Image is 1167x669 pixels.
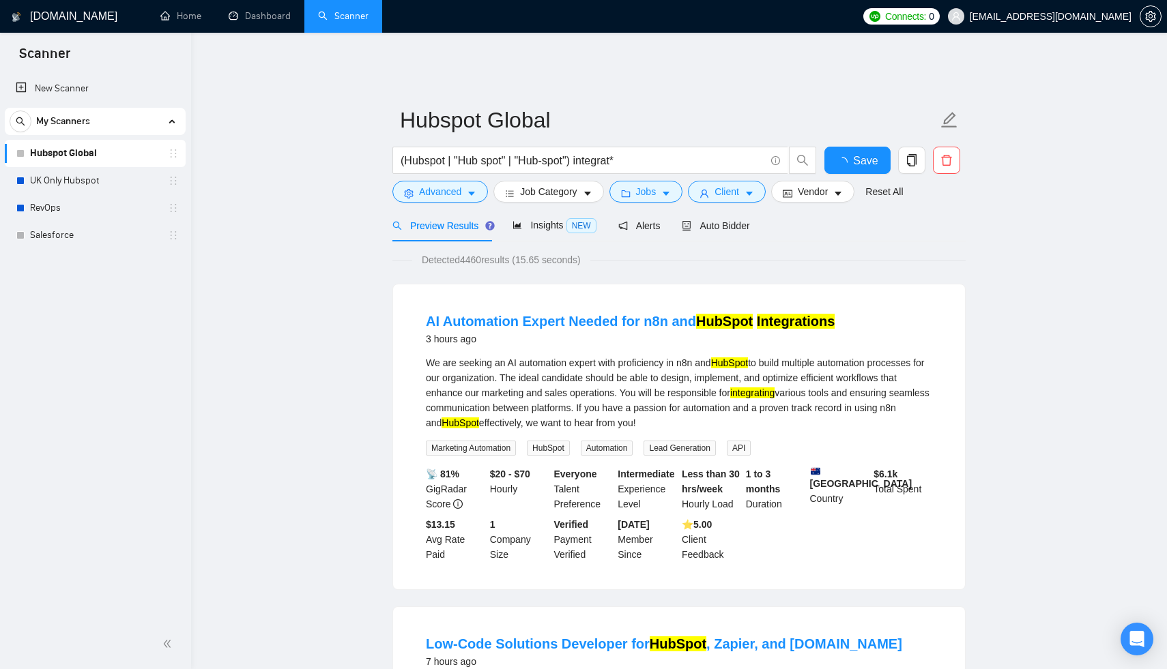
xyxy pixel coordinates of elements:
[426,469,459,479] b: 📡 81%
[874,469,897,479] b: $ 6.1k
[730,387,775,398] mark: integrating
[869,11,880,22] img: upwork-logo.png
[682,469,740,494] b: Less than 30 hrs/week
[833,188,843,198] span: caret-down
[583,188,592,198] span: caret-down
[790,154,816,166] span: search
[1140,11,1162,22] a: setting
[12,6,21,28] img: logo
[229,10,291,22] a: dashboardDashboard
[771,181,854,203] button: idcardVendorcaret-down
[743,466,807,511] div: Duration
[837,157,853,168] span: loading
[783,188,792,198] span: idcard
[426,636,902,651] a: Low-Code Solutions Developer forHubSpot, Zapier, and [DOMAIN_NAME]
[168,230,179,241] span: holder
[798,184,828,199] span: Vendor
[898,147,925,174] button: copy
[618,221,628,231] span: notification
[551,517,616,562] div: Payment Verified
[746,469,781,494] b: 1 to 3 months
[490,469,530,479] b: $20 - $70
[8,44,81,72] span: Scanner
[423,517,487,562] div: Avg Rate Paid
[513,220,596,231] span: Insights
[679,466,743,511] div: Hourly Load
[618,220,661,231] span: Alerts
[727,441,751,456] span: API
[16,75,175,102] a: New Scanner
[442,417,478,428] mark: HubSpot
[824,147,891,174] button: Save
[871,466,935,511] div: Total Spent
[700,188,709,198] span: user
[810,466,912,489] b: [GEOGRAPHIC_DATA]
[1121,623,1153,655] div: Open Intercom Messenger
[581,441,633,456] span: Automation
[951,12,961,21] span: user
[715,184,739,199] span: Client
[661,188,671,198] span: caret-down
[412,252,590,267] span: Detected 4460 results (15.65 seconds)
[10,110,31,132] button: search
[30,140,160,167] a: Hubspot Global
[621,188,631,198] span: folder
[615,466,679,511] div: Experience Level
[933,147,960,174] button: delete
[404,188,414,198] span: setting
[392,181,488,203] button: settingAdvancedcaret-down
[885,9,926,24] span: Connects:
[757,314,835,329] mark: Integrations
[527,441,570,456] span: HubSpot
[426,355,932,430] div: We are seeking an AI automation expert with proficiency in n8n and to build multiple automation p...
[392,221,402,231] span: search
[426,314,835,329] a: AI Automation Expert Needed for n8n andHubSpot Integrations
[1140,11,1161,22] span: setting
[36,108,90,135] span: My Scanners
[168,175,179,186] span: holder
[940,111,958,129] span: edit
[771,156,780,165] span: info-circle
[426,331,835,347] div: 3 hours ago
[30,222,160,249] a: Salesforce
[484,220,496,232] div: Tooltip anchor
[487,517,551,562] div: Company Size
[426,441,516,456] span: Marketing Automation
[745,188,754,198] span: caret-down
[505,188,515,198] span: bars
[615,517,679,562] div: Member Since
[853,152,878,169] span: Save
[1140,5,1162,27] button: setting
[5,75,186,102] li: New Scanner
[513,220,522,230] span: area-chart
[318,10,369,22] a: searchScanner
[688,181,766,203] button: userClientcaret-down
[789,147,816,174] button: search
[554,519,589,530] b: Verified
[679,517,743,562] div: Client Feedback
[30,194,160,222] a: RevOps
[609,181,683,203] button: folderJobscaret-down
[636,184,657,199] span: Jobs
[929,9,934,24] span: 0
[426,519,455,530] b: $13.15
[554,469,597,479] b: Everyone
[650,636,706,651] mark: HubSpot
[168,203,179,213] span: holder
[467,188,476,198] span: caret-down
[400,103,938,137] input: Scanner name...
[618,519,649,530] b: [DATE]
[30,167,160,194] a: UK Only Hubspot
[551,466,616,511] div: Talent Preference
[419,184,461,199] span: Advanced
[401,152,765,169] input: Search Freelance Jobs...
[490,519,495,530] b: 1
[493,181,603,203] button: barsJob Categorycaret-down
[711,357,748,368] mark: HubSpot
[566,218,596,233] span: NEW
[168,148,179,159] span: holder
[162,637,176,651] span: double-left
[811,466,820,476] img: 🇦🇺
[682,221,691,231] span: robot
[160,10,201,22] a: homeHome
